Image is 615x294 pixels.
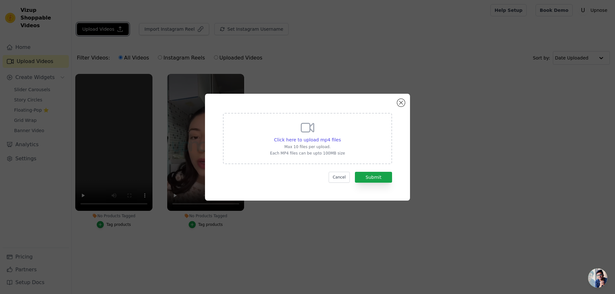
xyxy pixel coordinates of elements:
p: Each MP4 files can be upto 100MB size [270,151,345,156]
button: Submit [355,172,392,183]
button: Close modal [397,99,405,107]
span: Click here to upload mp4 files [274,137,341,142]
button: Cancel [329,172,350,183]
p: Max 10 files per upload. [270,144,345,149]
a: Açık sohbet [588,268,607,288]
